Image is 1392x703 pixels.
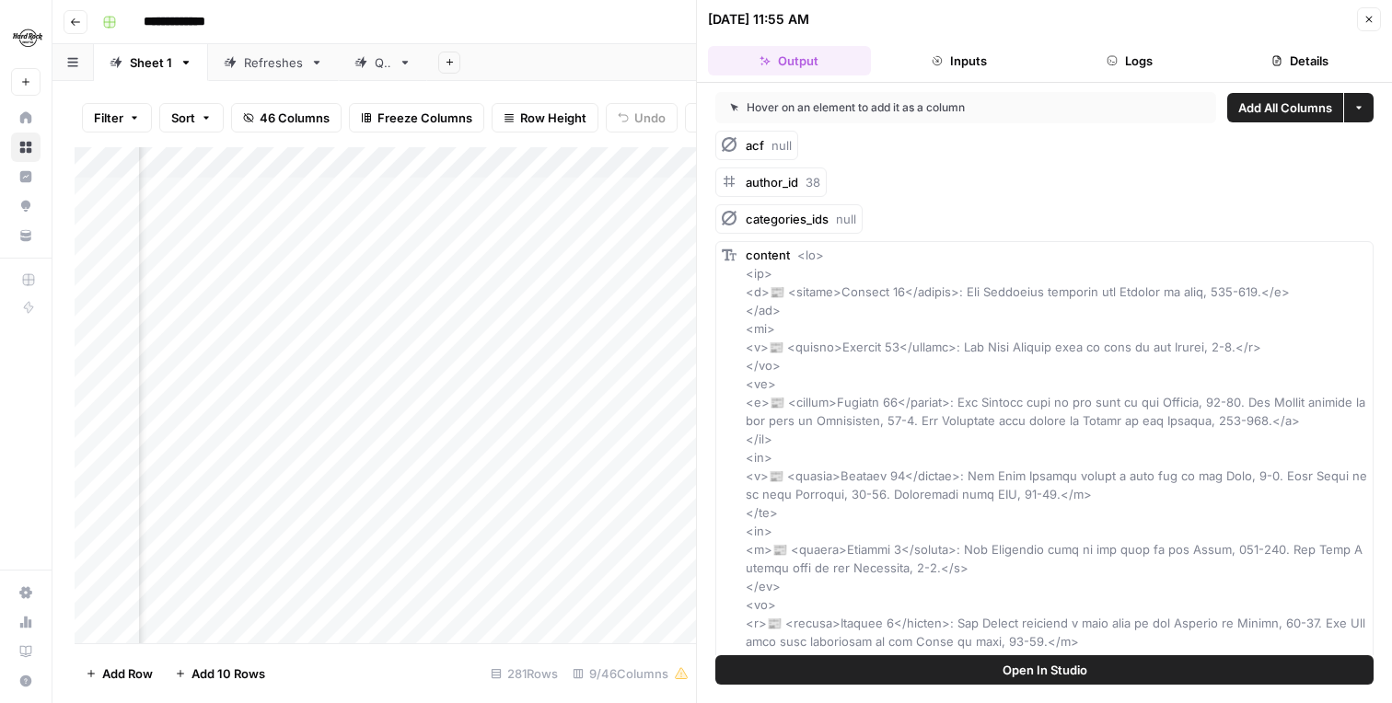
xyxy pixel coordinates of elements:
[159,103,224,133] button: Sort
[11,578,41,607] a: Settings
[492,103,598,133] button: Row Height
[836,212,856,226] span: null
[94,44,208,81] a: Sheet 1
[171,109,195,127] span: Sort
[375,53,391,72] div: QA
[1003,661,1087,679] span: Open In Studio
[11,221,41,250] a: Your Data
[11,103,41,133] a: Home
[11,191,41,221] a: Opportunities
[520,109,586,127] span: Row Height
[715,655,1374,685] button: Open In Studio
[11,637,41,666] a: Learning Hub
[746,175,798,190] span: author_id
[349,103,484,133] button: Freeze Columns
[606,103,678,133] button: Undo
[260,109,330,127] span: 46 Columns
[1238,98,1332,117] span: Add All Columns
[1049,46,1212,75] button: Logs
[191,664,265,683] span: Add 10 Rows
[634,109,666,127] span: Undo
[11,133,41,162] a: Browse
[102,664,153,683] span: Add Row
[11,21,44,54] img: Hard Rock Digital Logo
[11,607,41,637] a: Usage
[806,175,820,190] span: 38
[130,53,172,72] div: Sheet 1
[11,666,41,696] button: Help + Support
[483,659,565,688] div: 281 Rows
[771,138,792,153] span: null
[708,10,809,29] div: [DATE] 11:55 AM
[746,212,829,226] span: categories_ids
[231,103,342,133] button: 46 Columns
[11,15,41,61] button: Workspace: Hard Rock Digital
[11,162,41,191] a: Insights
[208,44,339,81] a: Refreshes
[75,659,164,688] button: Add Row
[746,248,790,262] span: content
[244,53,303,72] div: Refreshes
[730,99,1084,116] div: Hover on an element to add it as a column
[377,109,472,127] span: Freeze Columns
[708,46,871,75] button: Output
[565,659,696,688] div: 9/46 Columns
[164,659,276,688] button: Add 10 Rows
[1218,46,1381,75] button: Details
[339,44,427,81] a: QA
[1227,93,1343,122] button: Add All Columns
[746,138,764,153] span: acf
[94,109,123,127] span: Filter
[878,46,1041,75] button: Inputs
[82,103,152,133] button: Filter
